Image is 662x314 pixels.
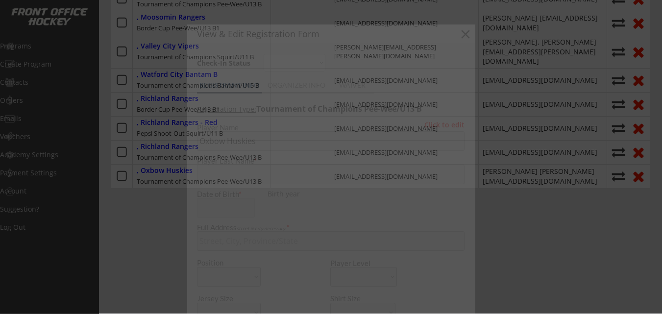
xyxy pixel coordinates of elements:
[458,27,473,42] button: close
[197,29,441,38] div: View & Edit Registration Form
[417,121,465,128] div: Click to edit
[197,124,465,131] div: Player Name
[330,295,381,302] div: Shirt Size
[197,231,465,251] input: Street, City, Province/State
[330,260,397,267] div: Player Level
[197,157,465,165] div: Player Last Name
[197,191,261,198] div: Date of Birth
[268,191,329,198] div: We are transitioning the system to collect and store date of birth instead of just birth year to ...
[197,259,247,266] div: Position
[262,82,331,89] div: ORGANIZER INFO
[237,225,285,231] em: street & city necessary
[197,295,247,302] div: Jersey Size
[268,191,329,197] div: Birth year
[197,82,262,89] div: REGISTRANT INFO
[331,82,374,89] div: WAIVER
[256,103,422,114] strong: Tournament of Champions Pee-Wee/U13 B
[197,104,256,114] u: Registration Type:
[197,60,252,67] div: Check-In Status
[197,224,465,231] div: Full Address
